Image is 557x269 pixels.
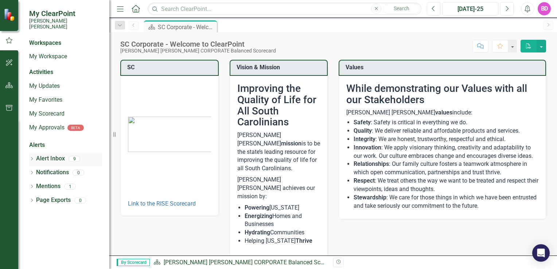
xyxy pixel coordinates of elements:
div: » [153,258,328,267]
li: : We care for those things in which we have been entrusted and take seriously our commitment to t... [354,194,538,210]
li: [US_STATE] [245,204,320,212]
div: 9 [69,156,80,162]
strong: values [435,109,452,116]
li: : We apply visionary thinking, creativity and adaptability to our work. Our culture embraces chan... [354,144,538,160]
strong: Innovation [354,144,381,151]
a: [PERSON_NAME] [PERSON_NAME] CORPORATE Balanced Scorecard [164,259,340,266]
h3: Values [346,64,542,71]
a: My Approvals [29,124,65,132]
a: My Favorites [29,96,102,104]
h3: SC [127,64,214,71]
span: My ClearPoint [29,9,102,18]
a: Link to the RISE Scorecard [128,200,196,207]
span: By Scorecard [117,259,150,266]
input: Search ClearPoint... [148,3,421,15]
button: [DATE]-25 [443,2,498,15]
div: 0 [73,169,84,176]
strong: Powering [245,204,269,211]
li: : We are honest, trustworthy, respectful and ethical. [354,135,538,144]
li: : We treat others the way we want to be treated and respect their viewpoints, ideas and thoughts. [354,177,538,194]
strong: Integrity [354,136,375,143]
li: : Our family culture fosters a teamwork atmosphere in which open communication, partnerships and ... [354,160,538,177]
div: SC Corporate - Welcome to ClearPoint [158,23,215,32]
strong: Energizing [245,213,272,219]
strong: Hydrating [245,229,270,236]
li: Homes and Businesses [245,212,320,229]
div: BETA [67,125,84,131]
h2: While demonstrating our Values with all our Stakeholders [346,83,538,106]
div: [PERSON_NAME] [PERSON_NAME] CORPORATE Balanced Scorecard [120,48,276,54]
span: Search [394,5,409,11]
h2: Improving the Quality of Life for All South Carolinians [237,83,320,128]
h3: Vision & Mission [237,64,324,71]
img: ClearPoint Strategy [3,8,17,21]
strong: Respect [354,177,375,184]
small: [PERSON_NAME] [PERSON_NAME] [29,18,102,30]
div: SC Corporate - Welcome to ClearPoint [120,40,276,48]
a: My Workspace [29,52,102,61]
a: Page Exports [36,196,71,204]
a: Notifications [36,168,69,177]
div: Workspaces [29,39,61,47]
strong: Quality [354,127,372,134]
li: Helping [US_STATE] [245,237,320,245]
div: 1 [64,183,76,190]
div: [DATE]-25 [445,5,496,13]
p: [PERSON_NAME] [PERSON_NAME] is to be the state’s leading resource for improving the quality of li... [237,131,320,174]
a: My Scorecard [29,110,102,118]
a: Alert Inbox [36,155,65,163]
div: Alerts [29,141,102,149]
p: [PERSON_NAME] [PERSON_NAME] achieves our mission by: [237,174,320,202]
strong: Thrive [296,237,312,244]
strong: Relationships [354,160,389,167]
strong: Safety [354,119,371,126]
div: Open Intercom Messenger [532,244,550,262]
li: : We deliver reliable and affordable products and services. [354,127,538,135]
button: Search [383,4,420,14]
div: 0 [74,197,86,203]
div: Activities [29,68,102,77]
button: BD [538,2,551,15]
a: Mentions [36,182,61,191]
p: [PERSON_NAME] [PERSON_NAME] include: [346,109,538,117]
li: : Safety is critical in everything we do. [354,118,538,127]
a: My Updates [29,82,102,90]
strong: mission [281,140,301,147]
li: Communities [245,229,320,237]
strong: Stewardship [354,194,386,201]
